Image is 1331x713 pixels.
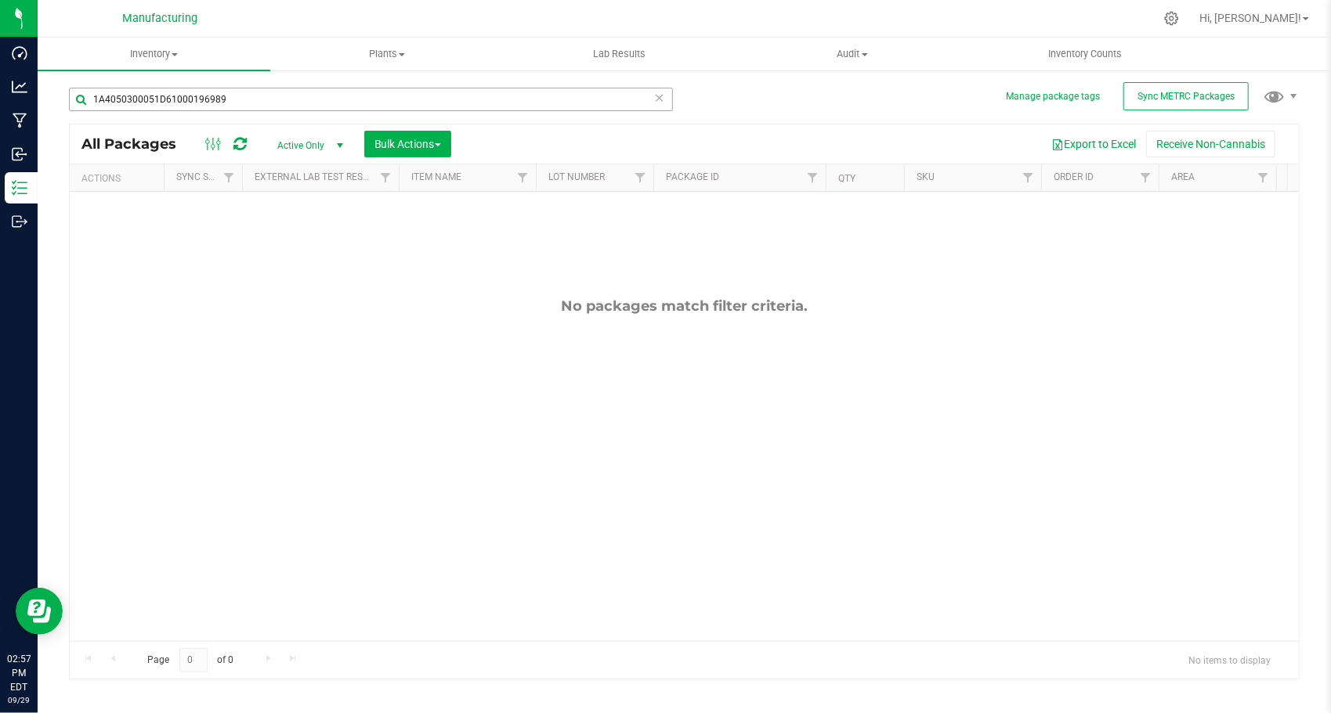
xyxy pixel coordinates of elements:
inline-svg: Outbound [12,214,27,229]
div: Manage settings [1162,11,1181,26]
button: Manage package tags [1006,90,1100,103]
a: Lab Results [503,38,736,70]
a: Filter [1015,164,1041,191]
span: Sync METRC Packages [1137,91,1235,102]
a: Filter [510,164,536,191]
a: Inventory [38,38,270,70]
span: No items to display [1176,648,1283,672]
a: Lot Number [548,171,605,182]
a: Item Name [411,171,461,182]
span: Inventory Counts [1027,47,1143,61]
p: 09/29 [7,694,31,706]
a: Filter [800,164,826,191]
a: External Lab Test Result [255,171,378,182]
span: Lab Results [572,47,667,61]
a: Filter [373,164,399,191]
a: Plants [270,38,503,70]
a: Sync Status [176,171,237,182]
a: Qty [838,173,855,184]
span: Plants [271,47,502,61]
span: Audit [737,47,968,61]
span: All Packages [81,135,192,153]
a: SKU [917,171,935,182]
input: Search Package ID, Item Name, SKU, Lot or Part Number... [69,88,673,111]
span: Hi, [PERSON_NAME]! [1199,12,1301,24]
inline-svg: Inbound [12,146,27,162]
button: Receive Non-Cannabis [1146,131,1275,157]
p: 02:57 PM EDT [7,652,31,694]
a: Filter [628,164,653,191]
div: Actions [81,173,157,184]
inline-svg: Dashboard [12,45,27,61]
button: Export to Excel [1041,131,1146,157]
button: Sync METRC Packages [1123,82,1249,110]
a: Filter [1133,164,1159,191]
span: Bulk Actions [374,138,441,150]
button: Bulk Actions [364,131,451,157]
inline-svg: Inventory [12,180,27,196]
span: Manufacturing [122,12,197,25]
inline-svg: Manufacturing [12,113,27,128]
a: Audit [736,38,969,70]
span: Page of 0 [134,648,247,672]
a: Order Id [1054,171,1094,182]
a: Package ID [666,171,719,182]
a: Inventory Counts [969,38,1202,70]
a: Filter [1250,164,1276,191]
iframe: Resource center [16,588,63,635]
span: Inventory [38,47,270,61]
a: Area [1171,171,1195,182]
div: No packages match filter criteria. [70,297,1299,315]
inline-svg: Analytics [12,79,27,95]
span: Clear [654,88,665,108]
a: Filter [216,164,242,191]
